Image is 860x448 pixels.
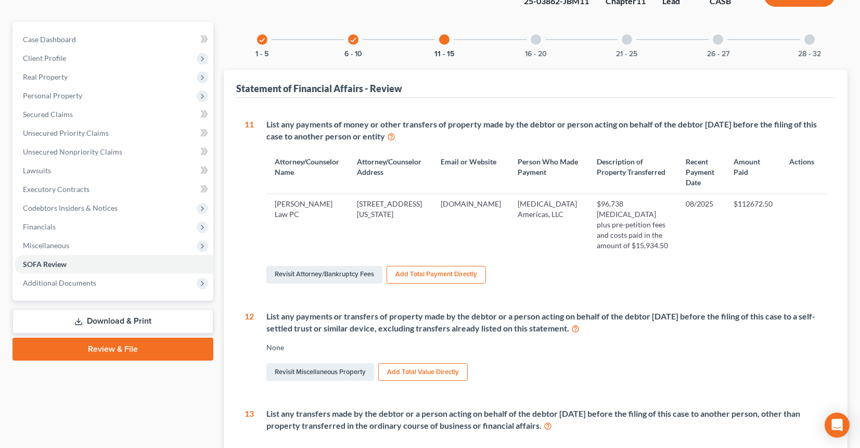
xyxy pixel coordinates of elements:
div: List any payments or transfers of property made by the debtor or a person acting on behalf of the... [266,311,827,335]
span: Additional Documents [23,278,96,287]
td: [STREET_ADDRESS][US_STATE] [349,194,432,255]
div: Statement of Financial Affairs - Review [236,82,402,95]
td: 08/2025 [677,194,725,255]
th: Attorney/Counselor Address [349,150,432,194]
th: Amount Paid [725,150,781,194]
a: Secured Claims [15,105,213,124]
a: Case Dashboard [15,30,213,49]
span: Miscellaneous [23,241,69,250]
th: Person Who Made Payment [509,150,588,194]
span: Codebtors Insiders & Notices [23,203,118,212]
td: $112672.50 [725,194,781,255]
td: [DOMAIN_NAME] [432,194,509,255]
button: 1 - 5 [255,50,268,58]
td: $96,738 [MEDICAL_DATA] plus pre-petition fees and costs paid in the amount of $15,934.50 [588,194,678,255]
span: Secured Claims [23,110,73,119]
th: Actions [781,150,827,194]
a: Review & File [12,338,213,361]
div: List any transfers made by the debtor or a person acting on behalf of the debtor [DATE] before th... [266,408,827,432]
button: 28 - 32 [798,50,821,58]
td: [PERSON_NAME] Law PC [266,194,349,255]
button: 11 - 15 [434,50,455,58]
th: Attorney/Counselor Name [266,150,349,194]
i: check [350,36,357,44]
button: 26 - 27 [707,50,729,58]
span: Financials [23,222,56,231]
span: Lawsuits [23,166,51,175]
div: None [266,342,827,353]
a: Revisit Miscellaneous Property [266,363,374,381]
td: [MEDICAL_DATA] Americas, LLC [509,194,588,255]
span: Real Property [23,72,68,81]
a: Lawsuits [15,161,213,180]
button: 6 - 10 [344,50,362,58]
th: Description of Property Transferred [588,150,678,194]
th: Recent Payment Date [677,150,725,194]
button: Add Total Value Directly [378,363,468,381]
button: 16 - 20 [525,50,547,58]
span: Unsecured Nonpriority Claims [23,147,122,156]
button: Add Total Payment Directly [387,266,486,284]
div: Open Intercom Messenger [825,413,850,438]
button: 21 - 25 [616,50,637,58]
a: Download & Print [12,309,213,334]
span: Case Dashboard [23,35,76,44]
i: check [259,36,266,44]
a: Revisit Attorney/Bankruptcy Fees [266,266,382,284]
a: Unsecured Priority Claims [15,124,213,143]
span: Client Profile [23,54,66,62]
div: 11 [245,119,254,286]
a: Unsecured Nonpriority Claims [15,143,213,161]
span: Personal Property [23,91,82,100]
span: Unsecured Priority Claims [23,129,109,137]
div: List any payments of money or other transfers of property made by the debtor or person acting on ... [266,119,827,143]
div: 12 [245,311,254,383]
a: SOFA Review [15,255,213,274]
span: Executory Contracts [23,185,89,194]
th: Email or Website [432,150,509,194]
span: SOFA Review [23,260,67,268]
a: Executory Contracts [15,180,213,199]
